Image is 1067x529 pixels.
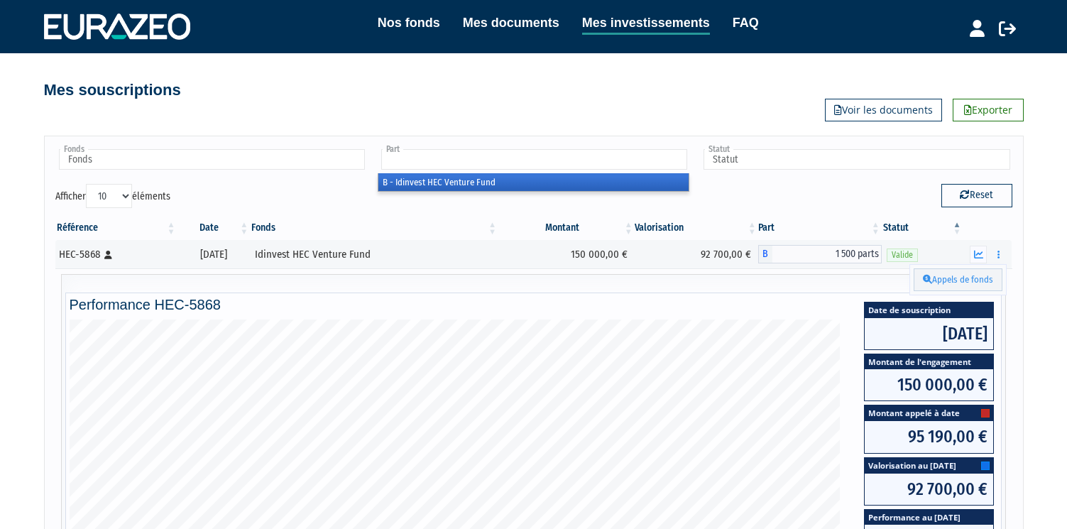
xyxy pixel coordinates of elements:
span: Date de souscription [865,302,993,317]
a: Mes documents [463,13,559,33]
h4: Performance HEC-5868 [70,297,998,312]
select: Afficheréléments [86,184,132,208]
span: B [758,245,772,263]
a: Exporter [953,99,1024,121]
span: 95 190,00 € [865,421,993,452]
a: Voir les documents [825,99,942,121]
a: FAQ [733,13,759,33]
li: B - Idinvest HEC Venture Fund [378,173,689,191]
a: Nos fonds [378,13,440,33]
h4: Mes souscriptions [44,82,181,99]
span: [DATE] [865,318,993,349]
th: Référence : activer pour trier la colonne par ordre croissant [55,216,177,240]
span: Performance au [DATE] [865,510,993,525]
td: 150 000,00 € [498,240,635,268]
span: 1 500 parts [772,245,882,263]
span: Montant appelé à date [865,405,993,421]
div: B - Idinvest HEC Venture Fund [758,245,882,263]
span: Valide [887,249,918,262]
div: [DATE] [182,247,245,262]
th: Montant: activer pour trier la colonne par ordre croissant [498,216,635,240]
th: Part: activer pour trier la colonne par ordre croissant [758,216,882,240]
span: 150 000,00 € [865,369,993,400]
span: 92 700,00 € [865,474,993,505]
th: Date: activer pour trier la colonne par ordre croissant [177,216,250,240]
td: 92 700,00 € [635,240,758,268]
span: Valorisation au [DATE] [865,458,993,474]
th: Fonds: activer pour trier la colonne par ordre croissant [250,216,498,240]
div: HEC-5868 [59,247,173,262]
th: Valorisation: activer pour trier la colonne par ordre croissant [635,216,758,240]
i: [Français] Personne physique [104,251,112,259]
div: Idinvest HEC Venture Fund [255,247,493,262]
button: Reset [941,184,1012,207]
img: 1732889491-logotype_eurazeo_blanc_rvb.png [44,13,190,39]
a: Mes investissements [582,13,710,35]
a: Appels de fonds [914,268,1002,292]
span: Montant de l'engagement [865,354,993,369]
label: Afficher éléments [55,184,170,208]
th: Statut : activer pour trier la colonne par ordre d&eacute;croissant [882,216,963,240]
